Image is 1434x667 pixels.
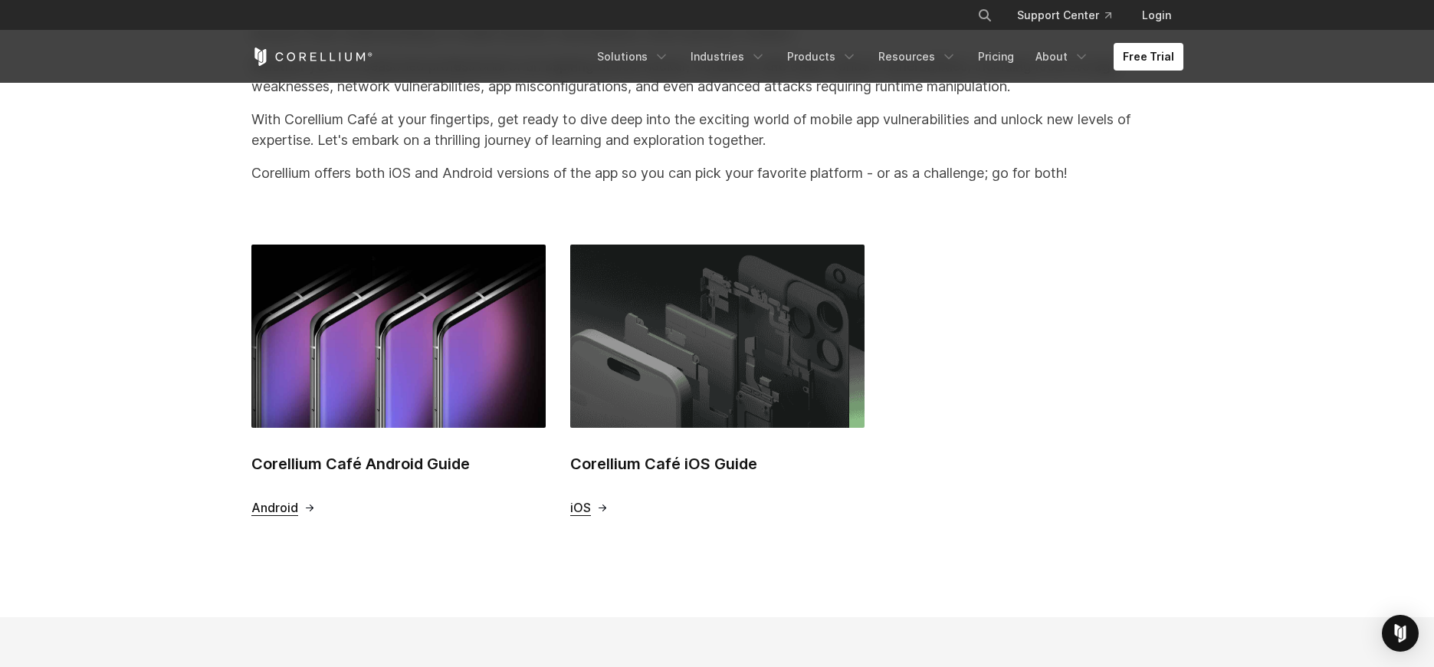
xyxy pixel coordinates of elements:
[251,109,1183,150] p: With Corellium Café at your fingertips, get ready to dive deep into the exciting world of mobile ...
[681,43,775,71] a: Industries
[778,43,866,71] a: Products
[570,452,865,475] h2: Corellium Café iOS Guide
[1130,2,1183,29] a: Login
[251,452,546,475] h2: Corellium Café Android Guide
[1005,2,1124,29] a: Support Center
[1114,43,1183,71] a: Free Trial
[570,500,591,516] span: iOS
[588,43,1183,71] div: Navigation Menu
[959,2,1183,29] div: Navigation Menu
[588,43,678,71] a: Solutions
[969,43,1023,71] a: Pricing
[570,245,865,428] img: Corellium Café iOS Guide
[1382,615,1419,652] div: Open Intercom Messenger
[1026,43,1098,71] a: About
[971,2,999,29] button: Search
[570,245,865,516] a: Corellium Café iOS Guide Corellium Café iOS Guide iOS
[251,48,373,66] a: Corellium Home
[251,163,1183,183] p: Corellium offers both iOS and Android versions of the app so you can pick your favorite platform ...
[869,43,966,71] a: Resources
[251,500,298,516] span: Android
[251,245,546,516] a: Corellium Café Android Guide Corellium Café Android Guide Android
[251,245,546,428] img: Corellium Café Android Guide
